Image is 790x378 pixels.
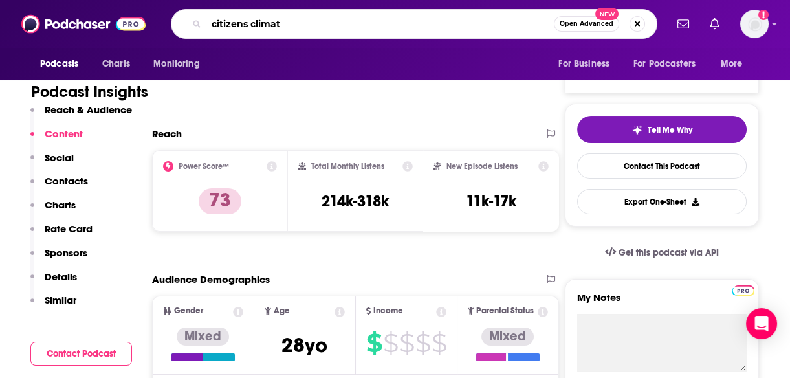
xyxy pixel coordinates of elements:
[206,14,554,34] input: Search podcasts, credits, & more...
[746,308,777,339] div: Open Intercom Messenger
[476,307,534,315] span: Parental Status
[177,328,229,346] div: Mixed
[595,8,619,20] span: New
[21,12,146,36] img: Podchaser - Follow, Share and Rate Podcasts
[721,55,743,73] span: More
[311,162,384,171] h2: Total Monthly Listens
[45,223,93,235] p: Rate Card
[577,153,747,179] a: Contact This Podcast
[382,333,397,353] span: $
[466,192,516,211] h3: 11k-17k
[171,9,657,39] div: Search podcasts, credits, & more...
[144,52,216,76] button: open menu
[30,294,76,318] button: Similar
[45,199,76,211] p: Charts
[30,247,87,271] button: Sponsors
[40,55,78,73] span: Podcasts
[732,285,754,296] img: Podchaser Pro
[558,55,609,73] span: For Business
[577,189,747,214] button: Export One-Sheet
[30,104,132,128] button: Reach & Audience
[45,104,132,116] p: Reach & Audience
[373,307,403,315] span: Income
[549,52,626,76] button: open menu
[431,333,446,353] span: $
[322,192,389,211] h3: 214k-318k
[632,125,642,135] img: tell me why sparkle
[577,291,747,314] label: My Notes
[45,151,74,164] p: Social
[102,55,130,73] span: Charts
[712,52,759,76] button: open menu
[152,128,182,140] h2: Reach
[366,333,381,353] span: $
[94,52,138,76] a: Charts
[30,199,76,223] button: Charts
[45,247,87,259] p: Sponsors
[45,128,83,140] p: Content
[30,175,88,199] button: Contacts
[179,162,229,171] h2: Power Score™
[30,223,93,247] button: Rate Card
[199,188,241,214] p: 73
[672,13,694,35] a: Show notifications dropdown
[399,333,413,353] span: $
[732,283,754,296] a: Pro website
[705,13,725,35] a: Show notifications dropdown
[595,237,729,269] a: Get this podcast via API
[45,271,77,283] p: Details
[30,128,83,151] button: Content
[554,16,619,32] button: Open AdvancedNew
[45,294,76,306] p: Similar
[560,21,613,27] span: Open Advanced
[174,307,203,315] span: Gender
[740,10,769,38] span: Logged in as megcassidy
[740,10,769,38] img: User Profile
[577,116,747,143] button: tell me why sparkleTell Me Why
[152,273,270,285] h2: Audience Demographics
[619,247,719,258] span: Get this podcast via API
[31,82,148,102] h1: Podcast Insights
[446,162,518,171] h2: New Episode Listens
[30,151,74,175] button: Social
[648,125,692,135] span: Tell Me Why
[633,55,696,73] span: For Podcasters
[45,175,88,187] p: Contacts
[31,52,95,76] button: open menu
[30,271,77,295] button: Details
[625,52,714,76] button: open menu
[415,333,430,353] span: $
[30,342,132,366] button: Contact Podcast
[153,55,199,73] span: Monitoring
[274,307,290,315] span: Age
[758,10,769,20] svg: Add a profile image
[740,10,769,38] button: Show profile menu
[481,328,534,346] div: Mixed
[281,333,327,358] span: 28 yo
